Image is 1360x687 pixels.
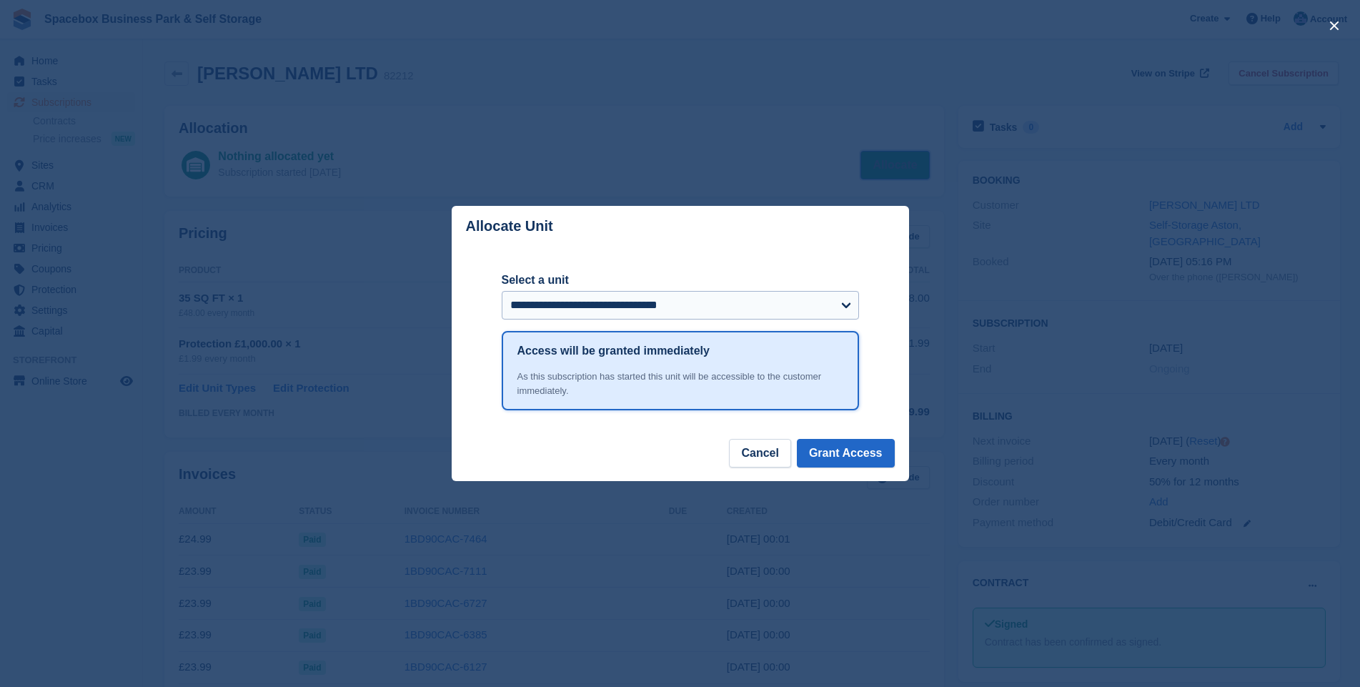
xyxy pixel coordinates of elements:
label: Select a unit [502,272,859,289]
p: Allocate Unit [466,218,553,234]
button: Grant Access [797,439,895,468]
button: close [1323,14,1346,37]
div: As this subscription has started this unit will be accessible to the customer immediately. [517,370,843,397]
h1: Access will be granted immediately [517,342,710,360]
button: Cancel [729,439,790,468]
